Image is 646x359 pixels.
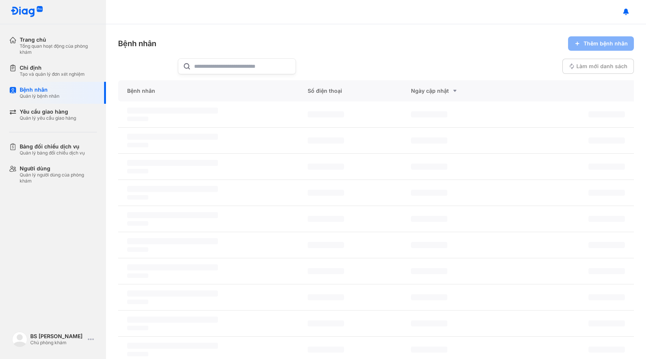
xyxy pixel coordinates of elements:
div: Chỉ định [20,64,85,71]
span: ‌ [127,108,218,114]
span: ‌ [411,164,447,170]
span: ‌ [127,343,218,349]
div: BS [PERSON_NAME] [30,333,85,340]
span: ‌ [127,134,218,140]
span: ‌ [308,294,344,300]
span: Làm mới danh sách [576,63,627,70]
span: ‌ [411,111,447,117]
div: Quản lý bảng đối chiếu dịch vụ [20,150,85,156]
span: ‌ [308,216,344,222]
span: ‌ [127,238,218,244]
span: ‌ [308,190,344,196]
div: Người dùng [20,165,97,172]
span: ‌ [588,216,625,222]
span: ‌ [127,326,148,330]
div: Bệnh nhân [118,38,156,49]
div: Quản lý bệnh nhân [20,93,59,99]
span: ‌ [308,347,344,353]
span: ‌ [588,111,625,117]
span: ‌ [411,320,447,326]
span: ‌ [411,268,447,274]
span: ‌ [308,164,344,170]
span: ‌ [411,216,447,222]
div: Ngày cập nhật [411,86,496,95]
span: ‌ [308,137,344,144]
span: ‌ [127,117,148,121]
img: logo [12,332,27,347]
span: ‌ [411,242,447,248]
span: ‌ [308,268,344,274]
div: Trang chủ [20,36,97,43]
div: Yêu cầu giao hàng [20,108,76,115]
span: ‌ [588,190,625,196]
div: Tạo và quản lý đơn xét nghiệm [20,71,85,77]
div: Quản lý yêu cầu giao hàng [20,115,76,121]
span: ‌ [127,273,148,278]
span: ‌ [127,186,218,192]
span: ‌ [308,111,344,117]
span: ‌ [127,212,218,218]
div: Chủ phòng khám [30,340,85,346]
button: Thêm bệnh nhân [568,36,634,51]
span: ‌ [588,320,625,326]
span: ‌ [127,221,148,226]
button: Làm mới danh sách [562,59,634,74]
img: logo [11,6,43,18]
span: ‌ [588,268,625,274]
span: ‌ [588,242,625,248]
div: Bệnh nhân [118,80,299,101]
span: ‌ [127,264,218,270]
span: ‌ [127,247,148,252]
span: ‌ [127,300,148,304]
div: Số điện thoại [299,80,402,101]
span: ‌ [411,294,447,300]
span: ‌ [411,347,447,353]
span: ‌ [127,290,218,297]
span: ‌ [588,294,625,300]
span: ‌ [588,137,625,144]
div: Bảng đối chiếu dịch vụ [20,143,85,150]
div: Bệnh nhân [20,86,59,93]
div: Quản lý người dùng của phòng khám [20,172,97,184]
span: ‌ [308,242,344,248]
span: ‌ [127,169,148,173]
span: ‌ [127,143,148,147]
span: ‌ [127,317,218,323]
span: ‌ [308,320,344,326]
span: ‌ [411,190,447,196]
span: ‌ [588,347,625,353]
span: ‌ [411,137,447,144]
span: ‌ [127,195,148,200]
span: ‌ [127,160,218,166]
div: Tổng quan hoạt động của phòng khám [20,43,97,55]
span: ‌ [127,352,148,356]
span: Thêm bệnh nhân [584,40,628,47]
span: ‌ [588,164,625,170]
